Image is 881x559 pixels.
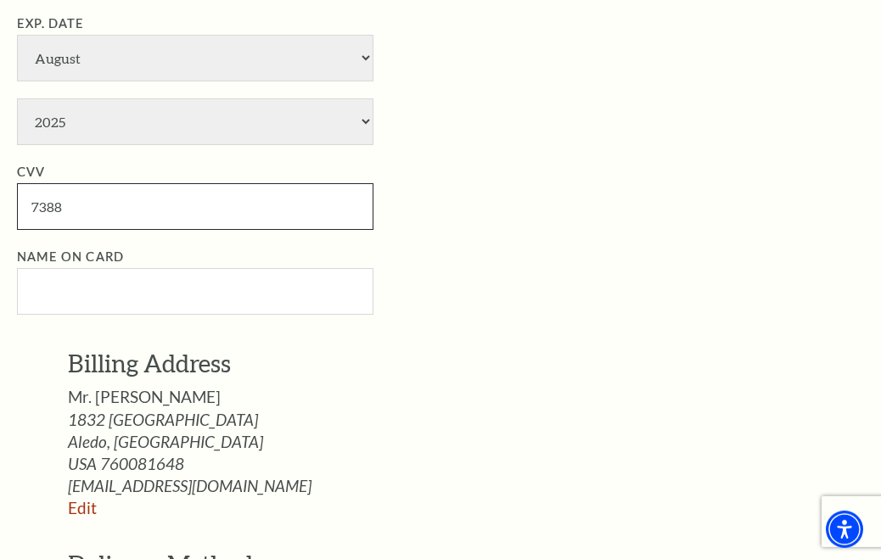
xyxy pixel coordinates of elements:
label: Name on Card [17,249,124,264]
a: Edit [68,498,97,517]
select: Exp. Date [17,35,373,81]
span: Billing Address [68,349,231,377]
div: Accessibility Menu [826,511,863,548]
label: CVV [17,165,46,179]
select: Exp. Date [17,98,373,145]
span: Mr. [PERSON_NAME] [68,387,221,406]
label: Exp. Date [17,16,85,31]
